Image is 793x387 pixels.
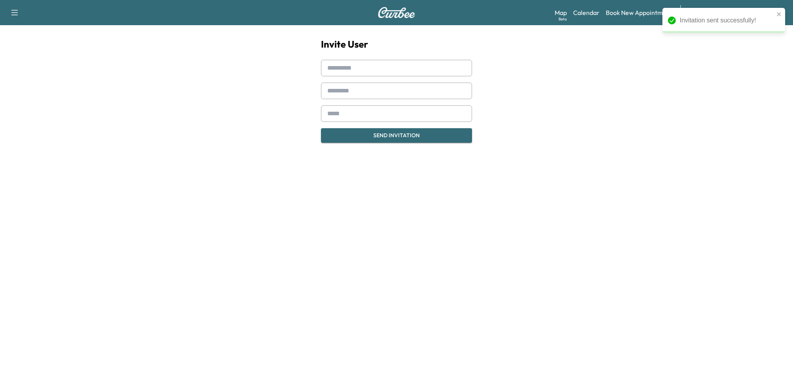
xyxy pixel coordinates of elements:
[680,16,774,25] div: Invitation sent successfully!
[378,7,415,18] img: Curbee Logo
[321,128,472,143] button: Send Invitation
[606,8,672,17] a: Book New Appointment
[559,16,567,22] div: Beta
[321,38,472,50] h1: Invite User
[555,8,567,17] a: MapBeta
[776,11,782,17] button: close
[573,8,599,17] a: Calendar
